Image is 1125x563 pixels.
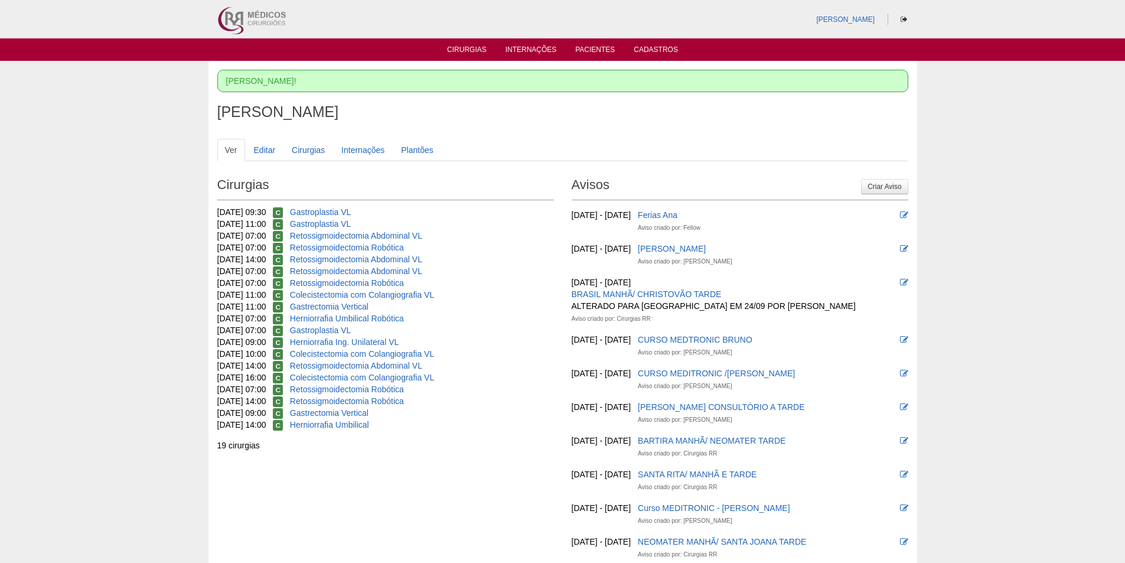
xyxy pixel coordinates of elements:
[900,403,908,411] i: Editar
[900,278,908,287] i: Editar
[638,436,785,445] a: BARTIRA MANHÃ/ NEOMATER TARDE
[273,361,283,372] span: Confirmada
[572,435,631,447] div: [DATE] - [DATE]
[900,245,908,253] i: Editar
[900,369,908,377] i: Editar
[572,367,631,379] div: [DATE] - [DATE]
[217,361,266,370] span: [DATE] 14:00
[217,314,266,323] span: [DATE] 07:00
[217,70,908,92] div: [PERSON_NAME]!
[217,278,266,288] span: [DATE] 07:00
[217,326,266,335] span: [DATE] 07:00
[273,408,283,419] span: Confirmada
[290,420,369,429] a: Herniorrafia Umbilical
[290,385,404,394] a: Retossigmoidectomia Robótica
[572,300,856,312] div: ALTERADO PARA [GEOGRAPHIC_DATA] EM 24/09 POR [PERSON_NAME]
[572,468,631,480] div: [DATE] - [DATE]
[273,302,283,313] span: Confirmada
[246,139,283,161] a: Editar
[217,440,554,451] div: 19 cirurgias
[217,408,266,418] span: [DATE] 09:00
[334,139,392,161] a: Internações
[217,219,266,229] span: [DATE] 11:00
[273,349,283,360] span: Confirmada
[900,504,908,512] i: Editar
[290,396,404,406] a: Retossigmoidectomia Robótica
[217,420,266,429] span: [DATE] 14:00
[638,414,732,426] div: Aviso criado por: [PERSON_NAME]
[290,243,404,252] a: Retossigmoidectomia Robótica
[273,373,283,383] span: Confirmada
[638,380,732,392] div: Aviso criado por: [PERSON_NAME]
[217,255,266,264] span: [DATE] 14:00
[638,515,732,527] div: Aviso criado por: [PERSON_NAME]
[273,278,283,289] span: Confirmada
[572,334,631,346] div: [DATE] - [DATE]
[217,302,266,311] span: [DATE] 11:00
[273,243,283,253] span: Confirmada
[290,326,351,335] a: Gastroplastia VL
[572,243,631,255] div: [DATE] - [DATE]
[634,45,678,57] a: Cadastros
[572,276,631,288] div: [DATE] - [DATE]
[273,420,283,431] span: Confirmada
[638,537,806,546] a: NEOMATER MANHÃ/ SANTA JOANA TARDE
[217,396,266,406] span: [DATE] 14:00
[638,503,790,513] a: Curso MEDITRONIC - [PERSON_NAME]
[290,207,351,217] a: Gastroplastia VL
[273,326,283,336] span: Confirmada
[273,207,283,218] span: Confirmada
[572,313,651,325] div: Aviso criado por: Cirurgias RR
[290,373,434,382] a: Colecistectomia com Colangiografia VL
[901,16,907,23] i: Sair
[638,481,717,493] div: Aviso criado por: Cirurgias RR
[273,290,283,301] span: Confirmada
[638,210,677,220] a: Ferias Ana
[638,347,732,359] div: Aviso criado por: [PERSON_NAME]
[273,219,283,230] span: Confirmada
[290,302,369,311] a: Gastrectomia Vertical
[217,231,266,240] span: [DATE] 07:00
[217,337,266,347] span: [DATE] 09:00
[572,209,631,221] div: [DATE] - [DATE]
[290,219,351,229] a: Gastroplastia VL
[638,448,717,460] div: Aviso criado por: Cirurgias RR
[217,173,554,200] h2: Cirurgias
[575,45,615,57] a: Pacientes
[447,45,487,57] a: Cirurgias
[290,349,434,359] a: Colecistectomia com Colangiografia VL
[290,408,369,418] a: Gastrectomia Vertical
[273,266,283,277] span: Confirmada
[217,373,266,382] span: [DATE] 16:00
[638,369,795,378] a: CURSO MEDITRONIC /[PERSON_NAME]
[816,15,875,24] a: [PERSON_NAME]
[900,336,908,344] i: Editar
[506,45,557,57] a: Internações
[900,437,908,445] i: Editar
[290,290,434,300] a: Colecistectomia com Colangiografia VL
[217,243,266,252] span: [DATE] 07:00
[638,335,752,344] a: CURSO MEDTRONIC BRUNO
[290,361,422,370] a: Retossigmoidectomia Abdominal VL
[572,502,631,514] div: [DATE] - [DATE]
[290,266,422,276] a: Retossigmoidectomia Abdominal VL
[290,231,422,240] a: Retossigmoidectomia Abdominal VL
[572,289,722,299] a: BRASIL MANHÃ/ CHRISTOVÃO TARDE
[638,549,717,561] div: Aviso criado por: Cirurgias RR
[900,211,908,219] i: Editar
[273,385,283,395] span: Confirmada
[638,402,804,412] a: [PERSON_NAME] CONSULTÓRIO A TARDE
[638,256,732,268] div: Aviso criado por: [PERSON_NAME]
[273,337,283,348] span: Confirmada
[572,536,631,548] div: [DATE] - [DATE]
[638,244,706,253] a: [PERSON_NAME]
[217,207,266,217] span: [DATE] 09:30
[273,255,283,265] span: Confirmada
[273,231,283,242] span: Confirmada
[217,139,245,161] a: Ver
[861,179,908,194] a: Criar Aviso
[273,396,283,407] span: Confirmada
[217,349,266,359] span: [DATE] 10:00
[638,470,756,479] a: SANTA RITA/ MANHÃ E TARDE
[290,255,422,264] a: Retossigmoidectomia Abdominal VL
